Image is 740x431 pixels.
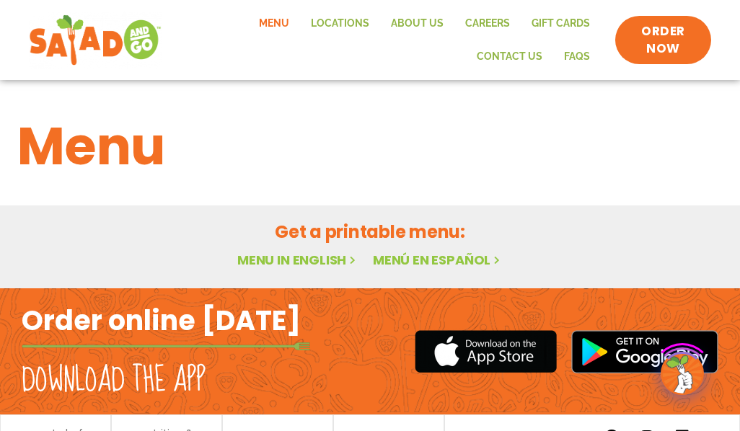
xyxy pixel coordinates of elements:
img: appstore [415,328,557,375]
a: Contact Us [466,40,553,74]
a: Menu [248,7,300,40]
a: Careers [454,7,521,40]
span: ORDER NOW [630,23,697,58]
img: new-SAG-logo-768×292 [29,12,162,69]
a: Menú en español [373,251,503,269]
a: FAQs [553,40,601,74]
h2: Order online [DATE] [22,303,301,338]
h1: Menu [17,107,723,185]
a: Locations [300,7,380,40]
nav: Menu [176,7,602,73]
h2: Download the app [22,360,206,401]
img: google_play [571,330,718,373]
a: GIFT CARDS [521,7,601,40]
a: About Us [380,7,454,40]
h2: Get a printable menu: [17,219,723,244]
a: ORDER NOW [615,16,711,65]
img: fork [22,342,310,350]
a: Menu in English [237,251,358,269]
